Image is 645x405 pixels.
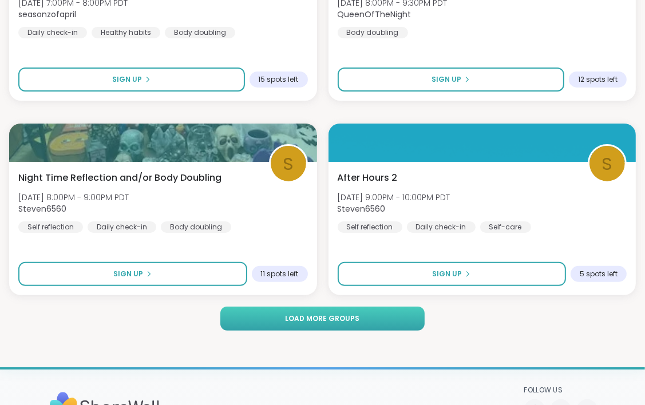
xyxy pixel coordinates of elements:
[18,221,83,233] div: Self reflection
[524,386,597,395] p: Follow Us
[220,307,425,331] button: Load more groups
[338,171,398,185] span: After Hours 2
[286,313,360,324] span: Load more groups
[338,67,565,92] button: Sign Up
[18,27,87,38] div: Daily check-in
[432,269,462,279] span: Sign Up
[578,75,618,84] span: 12 spots left
[338,9,411,20] b: QueenOfTheNight
[92,27,160,38] div: Healthy habits
[338,221,402,233] div: Self reflection
[259,75,299,84] span: 15 spots left
[88,221,156,233] div: Daily check-in
[407,221,476,233] div: Daily check-in
[165,27,235,38] div: Body doubling
[480,221,531,233] div: Self-care
[338,203,386,215] b: Steven6560
[261,269,299,279] span: 11 spots left
[18,9,76,20] b: seasonzofapril
[18,171,221,185] span: Night Time Reflection and/or Body Doubling
[338,192,450,203] span: [DATE] 9:00PM - 10:00PM PDT
[18,203,66,215] b: Steven6560
[113,269,143,279] span: Sign Up
[161,221,231,233] div: Body doubling
[602,150,613,177] span: S
[18,192,129,203] span: [DATE] 8:00PM - 9:00PM PDT
[112,74,142,85] span: Sign Up
[18,67,245,92] button: Sign Up
[580,269,618,279] span: 5 spots left
[432,74,461,85] span: Sign Up
[283,150,294,177] span: S
[338,27,408,38] div: Body doubling
[18,262,247,286] button: Sign Up
[338,262,567,286] button: Sign Up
